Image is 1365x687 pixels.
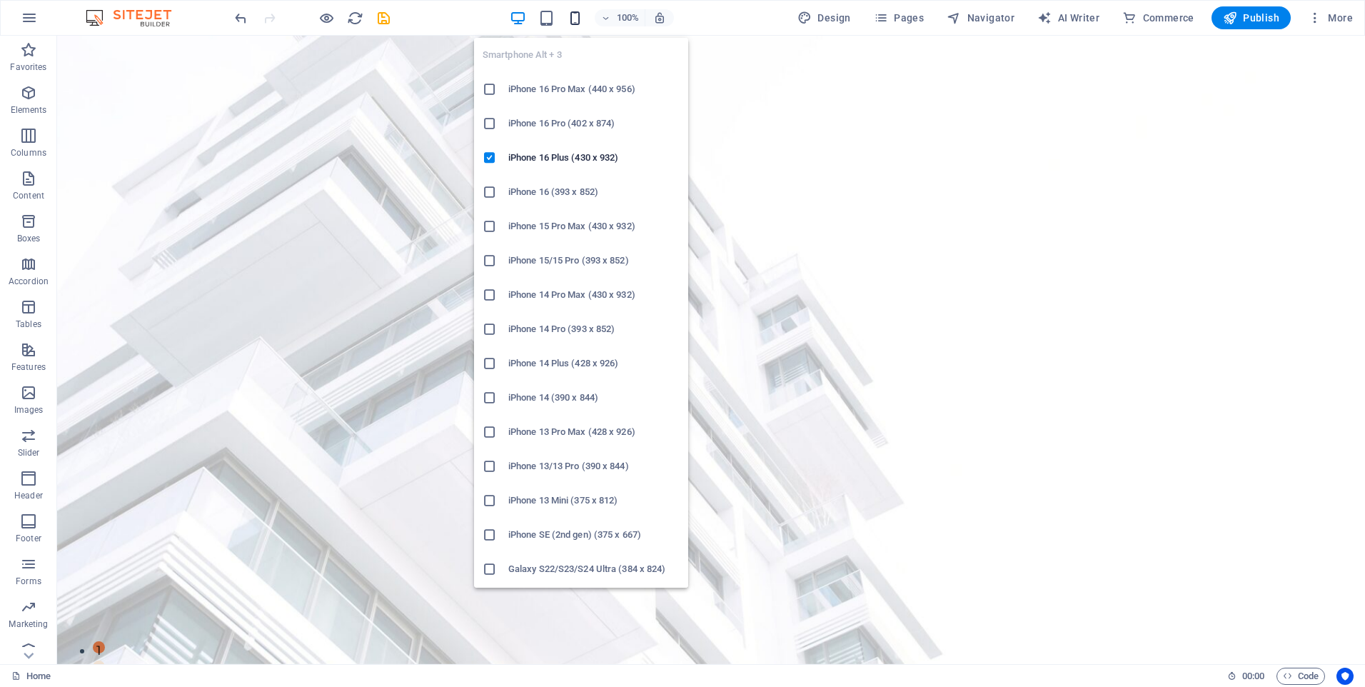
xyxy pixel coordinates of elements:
p: Accordion [9,276,49,287]
span: Commerce [1122,11,1194,25]
h6: iPhone 16 Plus (430 x 932) [508,149,680,166]
span: Publish [1223,11,1279,25]
h6: iPhone 13 Mini (375 x 812) [508,492,680,509]
p: Forms [16,576,41,587]
h6: iPhone 16 Pro Max (440 x 956) [508,81,680,98]
img: Editor Logo [82,9,189,26]
h6: Session time [1227,668,1265,685]
i: On resize automatically adjust zoom level to fit chosen device. [653,11,666,24]
p: Columns [11,147,46,159]
span: AI Writer [1037,11,1099,25]
h6: iPhone 13/13 Pro (390 x 844) [508,458,680,475]
h6: iPhone 15/15 Pro (393 x 852) [508,252,680,269]
p: Slider [18,447,40,458]
h6: iPhone 16 (393 x 852) [508,184,680,201]
button: Usercentrics [1336,668,1354,685]
span: Code [1283,668,1319,685]
span: : [1252,671,1254,681]
h6: iPhone 16 Pro (402 x 874) [508,115,680,132]
button: Design [792,6,857,29]
p: Boxes [17,233,41,244]
span: Pages [874,11,924,25]
h6: iPhone 14 Pro Max (430 x 932) [508,286,680,304]
button: reload [346,9,363,26]
button: More [1302,6,1359,29]
p: Marketing [9,618,48,630]
button: 100% [595,9,645,26]
h6: Galaxy S22/S23/S24 Ultra (384 x 824) [508,561,680,578]
span: More [1308,11,1353,25]
h6: iPhone 14 Pro (393 x 852) [508,321,680,338]
span: 00 00 [1242,668,1264,685]
button: Navigator [941,6,1020,29]
p: Features [11,361,46,373]
button: 1 [36,606,48,618]
h6: iPhone 13 Pro Max (428 x 926) [508,423,680,441]
p: Images [14,404,44,416]
button: AI Writer [1032,6,1105,29]
a: Click to cancel selection. Double-click to open Pages [11,668,51,685]
i: Undo: Edit headline (Ctrl+Z) [233,10,249,26]
button: Code [1276,668,1325,685]
button: 2 [36,625,48,637]
button: Commerce [1117,6,1200,29]
p: Content [13,190,44,201]
button: Publish [1212,6,1291,29]
h6: iPhone SE (2nd gen) (375 x 667) [508,526,680,543]
button: Pages [868,6,930,29]
h6: iPhone 14 (390 x 844) [508,389,680,406]
span: Navigator [947,11,1014,25]
p: Footer [16,533,41,544]
span: Design [797,11,851,25]
p: Header [14,490,43,501]
h6: 100% [616,9,639,26]
p: Elements [11,104,47,116]
h6: iPhone 14 Plus (428 x 926) [508,355,680,372]
button: undo [232,9,249,26]
p: Tables [16,319,41,330]
button: save [375,9,392,26]
h6: iPhone 15 Pro Max (430 x 932) [508,218,680,235]
p: Favorites [10,61,46,73]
